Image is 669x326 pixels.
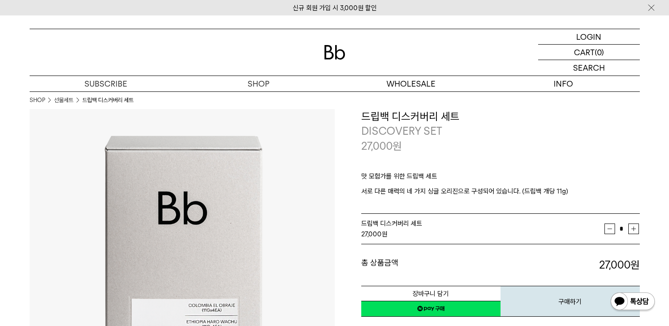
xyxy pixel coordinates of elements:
[361,186,640,197] p: 서로 다른 매력의 네 가지 싱글 오리진으로 구성되어 있습니다. (드립백 개당 11g)
[361,229,604,239] div: 원
[324,45,345,60] img: 로고
[335,92,487,107] a: 도매 서비스
[182,76,335,91] a: SHOP
[361,139,402,154] p: 27,000
[361,230,382,238] strong: 27,000
[487,76,640,91] p: INFO
[501,286,640,317] button: 구매하기
[361,301,501,317] a: 새창
[538,45,640,60] a: CART (0)
[538,29,640,45] a: LOGIN
[393,140,402,152] span: 원
[631,258,640,271] b: 원
[361,124,640,139] p: DISCOVERY SET
[293,4,377,12] a: 신규 회원 가입 시 3,000원 할인
[599,258,640,271] strong: 27,000
[82,96,134,105] li: 드립백 디스커버리 세트
[361,258,501,273] dt: 총 상품금액
[595,45,604,60] p: (0)
[610,292,656,313] img: 카카오톡 채널 1:1 채팅 버튼
[574,45,595,60] p: CART
[361,286,501,301] button: 장바구니 담기
[361,171,640,186] p: 맛 모험가를 위한 드립백 세트
[576,29,601,44] p: LOGIN
[335,76,487,91] p: WHOLESALE
[361,109,640,124] h3: 드립백 디스커버리 세트
[628,224,639,234] button: 증가
[361,220,422,227] span: 드립백 디스커버리 세트
[30,76,182,91] a: SUBSCRIBE
[604,224,615,234] button: 감소
[573,60,605,76] p: SEARCH
[30,96,45,105] a: SHOP
[54,96,73,105] a: 선물세트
